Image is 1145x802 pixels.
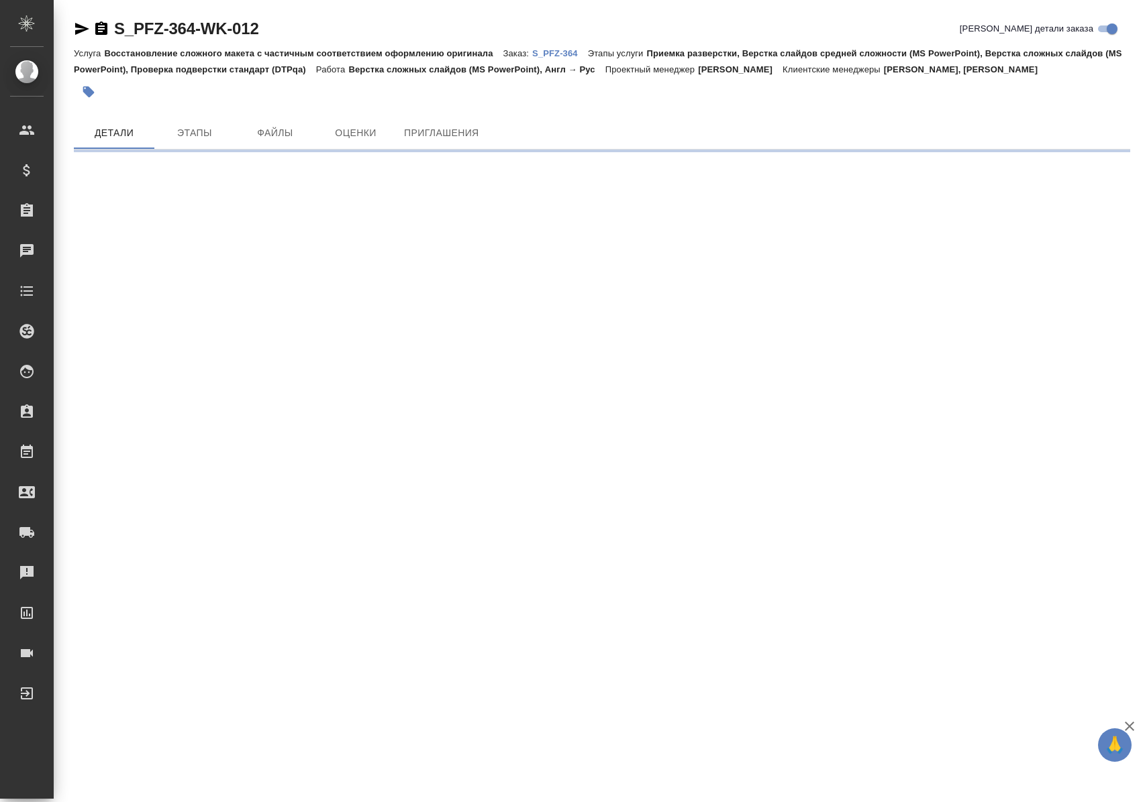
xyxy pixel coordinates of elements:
button: Добавить тэг [74,77,103,107]
a: S_PFZ-364-WK-012 [114,19,259,38]
button: Скопировать ссылку [93,21,109,37]
span: Оценки [323,125,388,141]
p: S_PFZ-364 [532,48,588,58]
button: Скопировать ссылку для ЯМессенджера [74,21,90,37]
span: Файлы [243,125,307,141]
p: [PERSON_NAME] [698,64,783,74]
button: 🙏 [1098,728,1132,762]
p: Проектный менеджер [605,64,698,74]
span: [PERSON_NAME] детали заказа [960,22,1093,36]
p: [PERSON_NAME], [PERSON_NAME] [884,64,1048,74]
a: S_PFZ-364 [532,47,588,58]
span: Детали [82,125,146,141]
p: Восстановление сложного макета с частичным соответствием оформлению оригинала [104,48,503,58]
span: 🙏 [1103,731,1126,759]
p: Работа [316,64,349,74]
span: Этапы [162,125,227,141]
p: Заказ: [503,48,532,58]
p: Клиентские менеджеры [783,64,884,74]
span: Приглашения [404,125,479,141]
p: Верстка сложных слайдов (MS PowerPoint), Англ → Рус [348,64,605,74]
p: Этапы услуги [588,48,647,58]
p: Услуга [74,48,104,58]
